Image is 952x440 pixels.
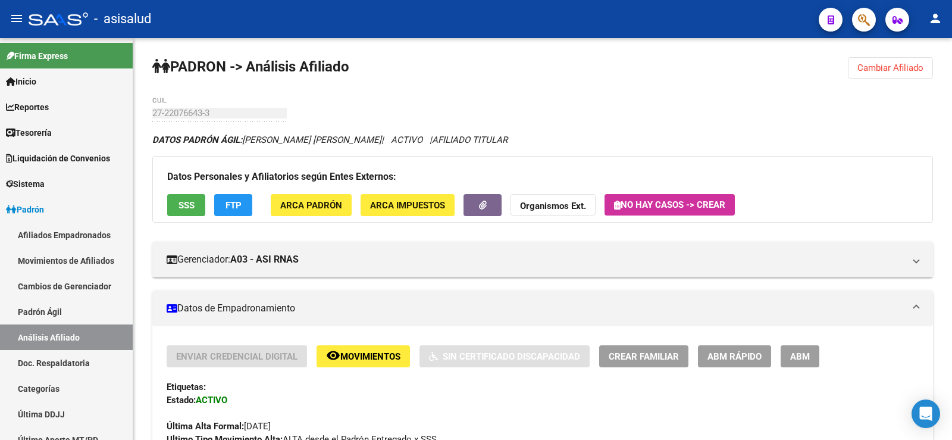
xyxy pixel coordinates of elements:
[167,253,904,266] mat-panel-title: Gerenciador:
[230,253,299,266] strong: A03 - ASI RNAS
[176,351,297,362] span: Enviar Credencial Digital
[443,351,580,362] span: Sin Certificado Discapacidad
[6,101,49,114] span: Reportes
[6,152,110,165] span: Liquidación de Convenios
[781,345,819,367] button: ABM
[94,6,151,32] span: - asisalud
[152,58,349,75] strong: PADRON -> Análisis Afiliado
[614,199,725,210] span: No hay casos -> Crear
[370,200,445,211] span: ARCA Impuestos
[6,203,44,216] span: Padrón
[928,11,942,26] mat-icon: person
[912,400,940,428] div: Open Intercom Messenger
[167,345,307,367] button: Enviar Credencial Digital
[152,135,508,145] i: | ACTIVO |
[214,194,252,216] button: FTP
[167,302,904,315] mat-panel-title: Datos de Empadronamiento
[6,126,52,139] span: Tesorería
[419,345,590,367] button: Sin Certificado Discapacidad
[857,63,923,73] span: Cambiar Afiliado
[167,421,244,432] strong: Última Alta Formal:
[152,135,381,145] span: [PERSON_NAME] [PERSON_NAME]
[6,75,36,88] span: Inicio
[599,345,688,367] button: Crear Familiar
[196,395,227,405] strong: ACTIVO
[167,395,196,405] strong: Estado:
[520,201,586,211] strong: Organismos Ext.
[271,194,352,216] button: ARCA Padrón
[6,177,45,191] span: Sistema
[317,345,410,367] button: Movimientos
[178,200,195,211] span: SSS
[432,135,508,145] span: AFILIADO TITULAR
[848,57,933,79] button: Cambiar Afiliado
[152,291,933,326] mat-expansion-panel-header: Datos de Empadronamiento
[152,242,933,277] mat-expansion-panel-header: Gerenciador:A03 - ASI RNAS
[326,348,340,363] mat-icon: remove_red_eye
[605,194,735,216] button: No hay casos -> Crear
[167,168,918,185] h3: Datos Personales y Afiliatorios según Entes Externos:
[6,49,68,63] span: Firma Express
[361,194,455,216] button: ARCA Impuestos
[280,200,342,211] span: ARCA Padrón
[226,200,242,211] span: FTP
[609,351,679,362] span: Crear Familiar
[698,345,771,367] button: ABM Rápido
[152,135,242,145] strong: DATOS PADRÓN ÁGIL:
[167,421,271,432] span: [DATE]
[10,11,24,26] mat-icon: menu
[167,194,205,216] button: SSS
[511,194,596,216] button: Organismos Ext.
[340,351,400,362] span: Movimientos
[790,351,810,362] span: ABM
[707,351,762,362] span: ABM Rápido
[167,382,206,392] strong: Etiquetas:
